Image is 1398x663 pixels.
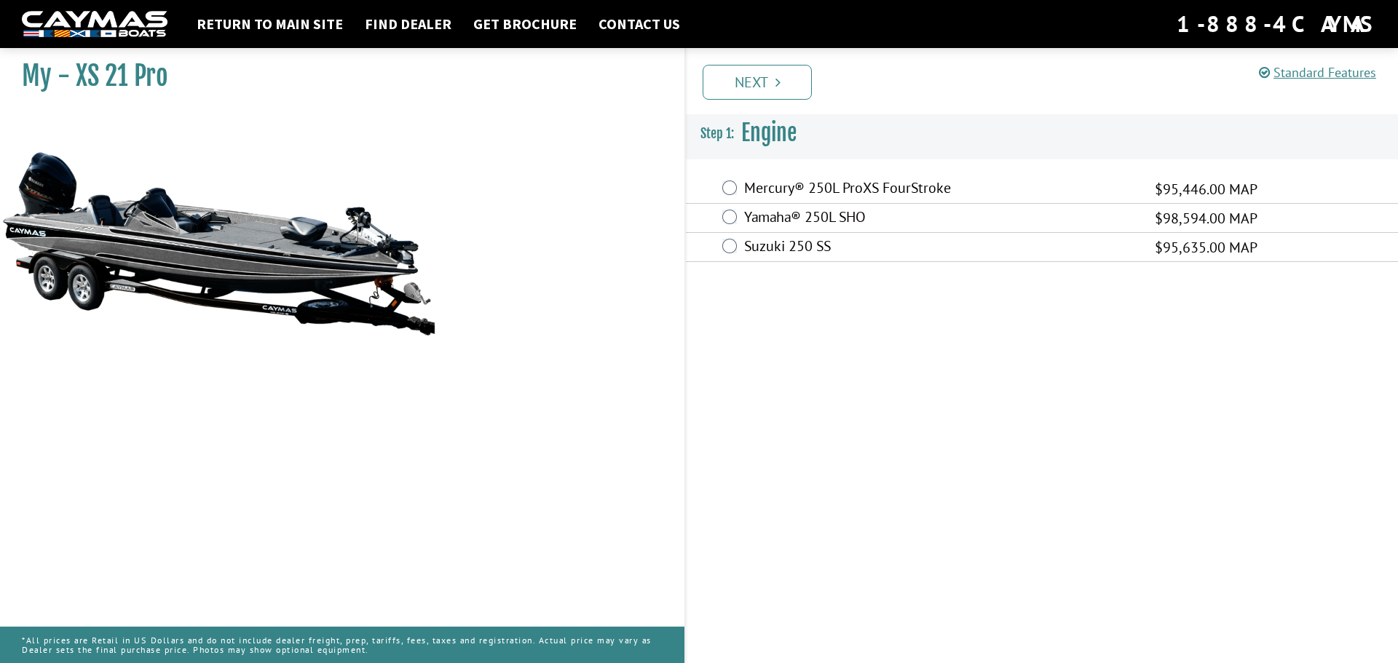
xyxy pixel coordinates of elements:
[699,63,1398,100] ul: Pagination
[744,237,1137,258] label: Suzuki 250 SS
[1177,8,1376,40] div: 1-888-4CAYMAS
[686,106,1398,160] h3: Engine
[1155,178,1257,200] span: $95,446.00 MAP
[1155,237,1257,258] span: $95,635.00 MAP
[358,15,459,33] a: Find Dealer
[466,15,584,33] a: Get Brochure
[22,628,663,662] p: *All prices are Retail in US Dollars and do not include dealer freight, prep, tariffs, fees, taxe...
[703,65,812,100] a: Next
[744,179,1137,200] label: Mercury® 250L ProXS FourStroke
[591,15,687,33] a: Contact Us
[1259,64,1376,81] a: Standard Features
[744,208,1137,229] label: Yamaha® 250L SHO
[1155,207,1257,229] span: $98,594.00 MAP
[22,60,648,92] h1: My - XS 21 Pro
[22,11,167,38] img: white-logo-c9c8dbefe5ff5ceceb0f0178aa75bf4bb51f6bca0971e226c86eb53dfe498488.png
[189,15,350,33] a: Return to main site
